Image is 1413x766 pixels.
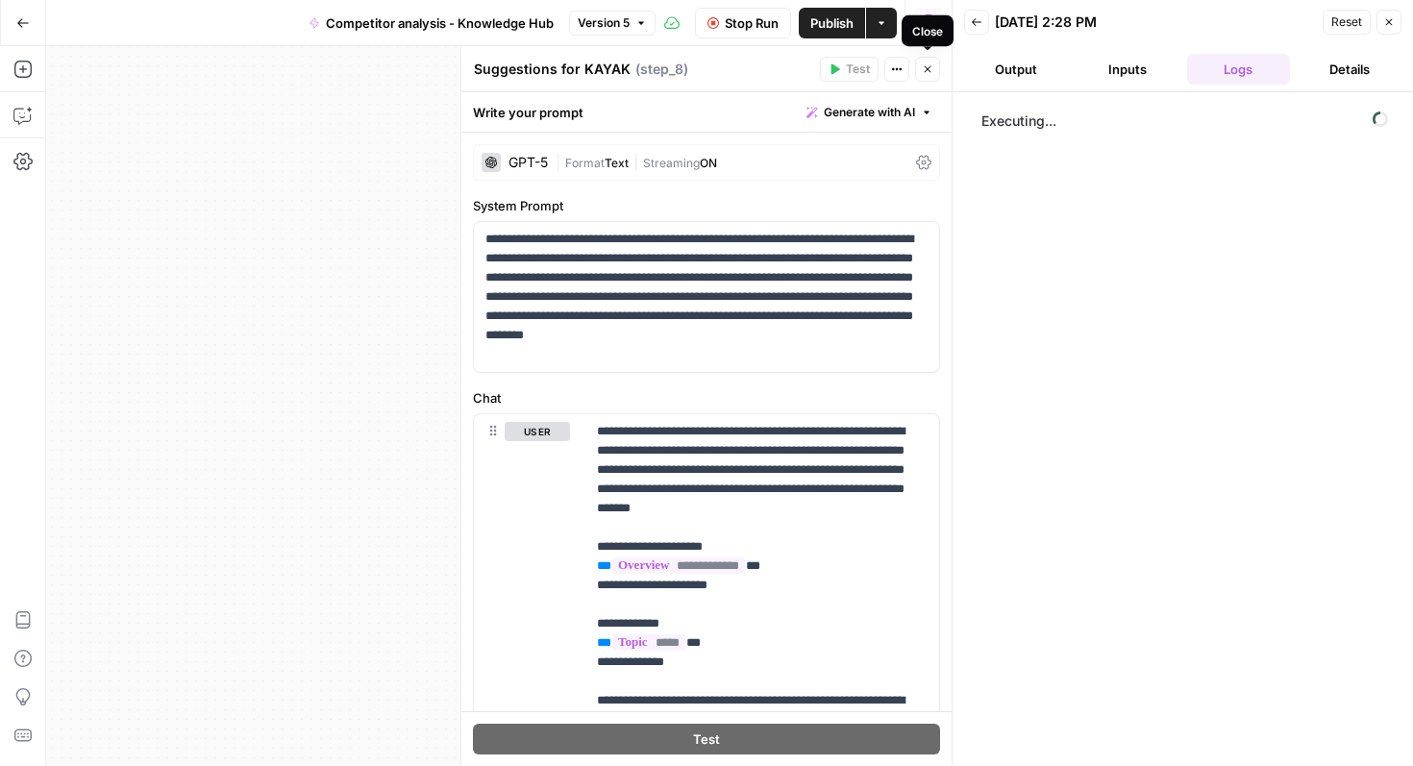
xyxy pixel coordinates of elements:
button: Test [473,724,940,754]
span: Competitor analysis - Knowledge Hub [326,13,554,33]
span: Reset [1331,13,1362,31]
button: Competitor analysis - Knowledge Hub [297,8,565,38]
label: Chat [473,388,940,408]
span: Test [693,729,720,749]
button: Inputs [1076,54,1179,85]
span: Test [846,61,870,78]
span: | [629,152,643,171]
button: Reset [1323,10,1371,35]
button: Details [1298,54,1401,85]
span: Text [605,156,629,170]
button: Test [820,57,879,82]
div: Close [912,22,943,39]
div: Write your prompt [461,92,952,132]
button: Generate with AI [799,100,940,125]
span: Executing... [976,106,1394,136]
span: Version 5 [578,14,630,32]
span: Generate with AI [824,104,915,121]
span: | [556,152,565,171]
button: Version 5 [569,11,656,36]
button: Publish [799,8,865,38]
span: Publish [810,13,854,33]
button: Output [964,54,1068,85]
span: ( step_8 ) [635,60,688,79]
button: Stop Run [695,8,791,38]
button: Logs [1187,54,1291,85]
label: System Prompt [473,196,940,215]
span: Streaming [643,156,700,170]
span: ON [700,156,717,170]
textarea: Suggestions for KAYAK [474,60,631,79]
div: GPT-5 [508,156,548,169]
span: Format [565,156,605,170]
span: Stop Run [725,13,779,33]
button: user [505,422,570,441]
